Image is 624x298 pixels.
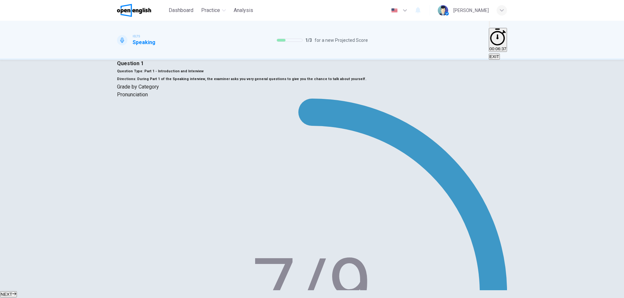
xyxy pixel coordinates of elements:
[489,46,506,51] span: 00:06:37
[390,8,398,13] img: en
[489,20,507,28] div: Mute
[117,67,507,75] h6: Question Type :
[234,6,253,14] span: Analysis
[169,6,193,14] span: Dashboard
[133,34,140,39] span: IELTS
[117,75,507,83] h6: Directions :
[489,54,500,60] button: EXIT
[117,60,507,67] h4: Question 1
[143,69,204,73] span: Part 1 - Introduction and Interview
[201,6,220,14] span: Practice
[453,6,489,14] div: [PERSON_NAME]
[315,36,368,44] span: for a new Projected Score
[117,91,148,98] span: Pronunciation
[166,5,196,16] button: Dashboard
[489,28,507,53] div: Hide
[199,5,228,16] button: Practice
[438,5,448,16] img: Profile picture
[231,5,256,16] button: Analysis
[305,36,312,44] span: 1 / 3
[117,83,507,91] p: Grade by Category
[137,77,366,81] span: During Part 1 of the Speaking interview, the examiner asks you very general questions to give you...
[489,28,507,52] button: 00:06:37
[489,54,499,59] span: EXIT
[1,292,12,297] span: NEXT
[117,4,151,17] img: OpenEnglish logo
[117,4,166,17] a: OpenEnglish logo
[133,39,155,46] h1: Speaking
